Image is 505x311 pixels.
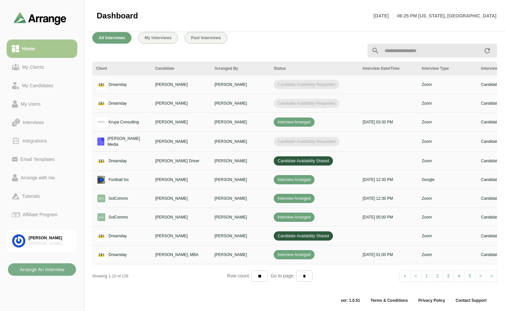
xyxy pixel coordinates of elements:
[274,80,339,89] span: Candidate Availability Requested
[475,270,486,282] a: Next
[155,177,207,183] p: [PERSON_NAME]
[18,155,57,163] div: Email Templates
[215,252,266,258] p: [PERSON_NAME]
[215,82,266,88] p: [PERSON_NAME]
[8,263,76,276] button: Arrange An Interview
[413,298,450,303] a: Privacy Policy
[443,270,454,282] a: 3
[7,76,77,95] a: My Candidates
[215,119,266,125] p: [PERSON_NAME]
[155,158,207,164] p: [PERSON_NAME] Driver
[155,139,207,144] p: [PERSON_NAME]
[96,231,107,241] img: logo
[453,270,465,282] a: 4
[274,231,333,241] span: Candidate Availability Shared
[7,187,77,205] a: Tutorials
[29,241,72,246] div: [PERSON_NAME] Associates
[7,132,77,150] a: Integrations
[144,36,172,40] span: My Interviews
[96,156,107,166] img: logo
[96,98,107,109] img: logo
[96,193,107,204] img: logo
[215,214,266,220] p: [PERSON_NAME]
[155,195,207,201] p: [PERSON_NAME]
[108,136,147,147] p: [PERSON_NAME] Media
[155,233,207,239] p: [PERSON_NAME]
[109,82,127,88] p: Dreamday
[479,273,482,278] span: >
[274,194,315,203] span: Interview Arranged
[155,119,207,125] p: [PERSON_NAME]
[96,79,107,90] img: logo
[7,229,77,253] a: [PERSON_NAME][PERSON_NAME] Associates
[363,65,414,71] div: Interview Date/Time
[97,11,138,21] span: Dashboard
[227,273,251,278] span: Row count:
[422,82,473,88] p: Zoom
[336,298,366,303] span: ver: 1.0.51
[422,100,473,106] p: Zoom
[363,252,414,258] p: [DATE] 01:00 PM
[215,195,266,201] p: [PERSON_NAME]
[19,45,38,53] div: Home
[422,177,473,183] p: Google
[155,214,207,220] p: [PERSON_NAME]
[215,139,266,144] p: [PERSON_NAME]
[155,252,207,258] p: [PERSON_NAME], MBA
[138,32,178,44] button: My Interviews
[363,119,414,125] p: [DATE] 03:30 PM
[422,252,473,258] p: Zoom
[450,298,492,303] a: Contact Support
[20,137,50,145] div: Integrations
[422,158,473,164] p: Zoom
[422,195,473,201] p: Zoom
[155,82,207,88] p: [PERSON_NAME]
[363,195,414,201] p: [DATE] 12:30 PM
[109,177,129,183] p: Football Inc
[422,119,473,125] p: Zoom
[19,63,47,71] div: My Clients
[7,58,77,76] a: My Clients
[274,65,355,71] div: Status
[19,263,64,276] b: Arrange An Interview
[20,211,60,219] div: Affiliate Program
[109,119,139,125] p: Krupa Consulting
[98,36,125,40] span: All Interviews
[363,177,414,183] p: [DATE] 12:30 PM
[155,100,207,106] p: [PERSON_NAME]
[185,32,227,44] button: Past Interviews
[18,174,58,182] div: Arrange with me
[7,39,77,58] a: Home
[109,195,128,201] p: SolComms
[109,214,128,220] p: SolComms
[274,175,315,184] span: Interview Arranged
[365,298,413,303] a: Terms & Conditions
[14,12,66,25] img: arrangeai-name-small-logo.4d2b8aee.svg
[215,233,266,239] p: [PERSON_NAME]
[422,65,473,71] div: Interview Type
[7,113,77,132] a: Interviews
[215,65,266,71] div: Arranged By
[96,174,107,185] img: logo
[109,158,127,164] p: Dreamday
[274,99,339,108] span: Candidate Availability Requested
[7,95,77,113] a: My Users
[432,270,443,282] a: 2
[490,273,493,278] span: »
[96,136,106,147] img: logo
[422,233,473,239] p: Zoom
[19,192,42,200] div: Tutorials
[96,212,107,222] img: logo
[373,12,393,20] p: [DATE]
[274,137,339,146] span: Candidate Availability Requested
[155,65,207,71] div: Candidate
[109,100,127,106] p: Dreamday
[96,65,147,71] div: Client
[191,36,221,40] span: Past Interviews
[215,100,266,106] p: [PERSON_NAME]
[7,168,77,187] a: Arrange with me
[274,117,315,127] span: Interview Arranged
[109,233,127,239] p: Dreamday
[18,100,43,108] div: My Users
[422,139,473,144] p: Zoom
